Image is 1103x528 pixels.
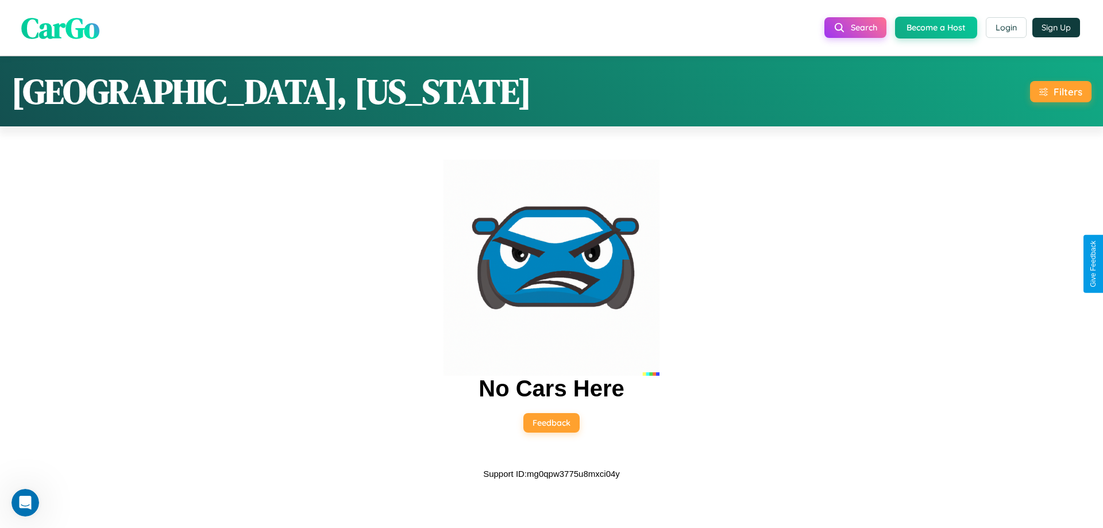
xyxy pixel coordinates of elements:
span: CarGo [21,7,99,47]
span: Search [851,22,877,33]
p: Support ID: mg0qpw3775u8mxci04y [483,466,620,481]
button: Sign Up [1032,18,1080,37]
button: Feedback [523,413,580,433]
img: car [443,160,660,376]
button: Become a Host [895,17,977,38]
div: Filters [1054,86,1082,98]
h2: No Cars Here [479,376,624,402]
div: Give Feedback [1089,241,1097,287]
iframe: Intercom live chat [11,489,39,517]
button: Filters [1030,81,1092,102]
button: Login [986,17,1027,38]
h1: [GEOGRAPHIC_DATA], [US_STATE] [11,68,531,115]
button: Search [824,17,886,38]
